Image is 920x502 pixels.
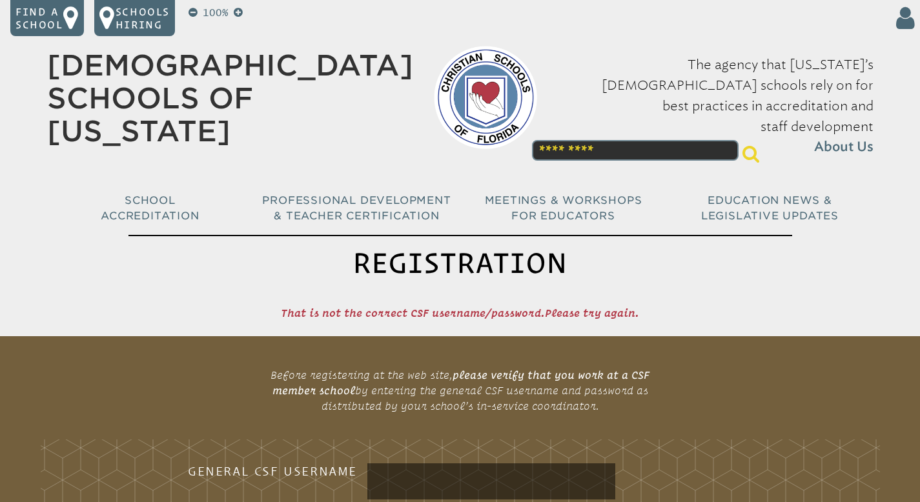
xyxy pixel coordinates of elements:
p: The agency that [US_STATE]’s [DEMOGRAPHIC_DATA] schools rely on for best practices in accreditati... [558,54,874,157]
span: School Accreditation [101,194,199,222]
span: Meetings & Workshops for Educators [485,194,642,222]
h1: Registration [128,235,792,290]
p: Before registering at the web site, by entering the general CSF username and password as distribu... [249,362,672,419]
span: About Us [814,137,874,157]
span: Professional Development & Teacher Certification [262,194,451,222]
img: csf-logo-web-colors.png [434,46,537,149]
span: Please try again. [545,307,639,319]
p: 100% [200,5,231,21]
h3: General CSF Username [150,463,357,479]
a: [DEMOGRAPHIC_DATA] Schools of [US_STATE] [47,48,413,148]
p: Find a school [15,5,63,31]
span: Education News & Legislative Updates [701,194,839,222]
p: Schools Hiring [116,5,170,31]
p: That is not the correct CSF username/password. [249,300,672,326]
b: please verify that you work at a CSF member school [272,369,650,396]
